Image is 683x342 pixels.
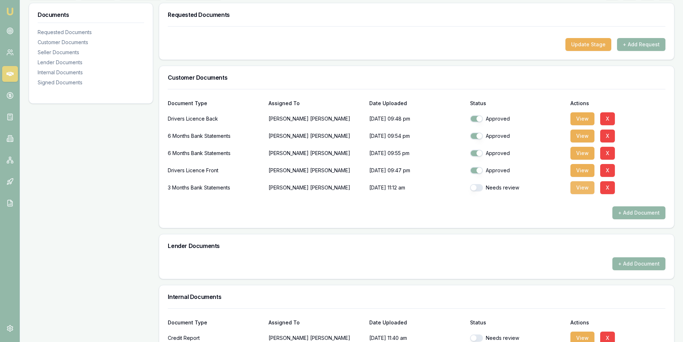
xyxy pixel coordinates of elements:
button: X [600,112,615,125]
div: Needs review [470,184,565,191]
div: Actions [570,320,665,325]
h3: Internal Documents [168,294,665,300]
div: Customer Documents [38,39,144,46]
div: Seller Documents [38,49,144,56]
button: + Add Document [612,206,665,219]
button: View [570,147,594,160]
div: Status [470,320,565,325]
div: 6 Months Bank Statements [168,146,263,160]
div: Drivers Licence Front [168,163,263,178]
div: Lender Documents [38,59,144,66]
div: 6 Months Bank Statements [168,129,263,143]
p: [PERSON_NAME] [PERSON_NAME] [269,146,364,160]
div: Document Type [168,320,263,325]
button: View [570,130,594,142]
div: Actions [570,101,665,106]
div: Assigned To [269,101,364,106]
p: [PERSON_NAME] [PERSON_NAME] [269,163,364,178]
h3: Documents [38,12,144,18]
button: X [600,164,615,177]
button: View [570,164,594,177]
div: Needs review [470,334,565,342]
button: X [600,181,615,194]
img: emu-icon-u.png [6,7,14,16]
button: View [570,181,594,194]
button: X [600,130,615,142]
div: Internal Documents [38,69,144,76]
p: [PERSON_NAME] [PERSON_NAME] [269,112,364,126]
p: [DATE] 09:55 pm [369,146,464,160]
h3: Requested Documents [168,12,665,18]
p: [DATE] 11:12 am [369,181,464,195]
div: Approved [470,167,565,174]
p: [PERSON_NAME] [PERSON_NAME] [269,181,364,195]
div: Date Uploaded [369,320,464,325]
button: + Add Request [617,38,665,51]
div: 3 Months Bank Statements [168,181,263,195]
div: Document Type [168,101,263,106]
div: Requested Documents [38,29,144,36]
div: Approved [470,115,565,122]
div: Signed Documents [38,79,144,86]
div: Approved [470,150,565,157]
p: [DATE] 09:47 pm [369,163,464,178]
button: Update Stage [565,38,611,51]
p: [PERSON_NAME] [PERSON_NAME] [269,129,364,143]
p: [DATE] 09:54 pm [369,129,464,143]
div: Assigned To [269,320,364,325]
div: Status [470,101,565,106]
button: + Add Document [612,257,665,270]
button: View [570,112,594,125]
div: Approved [470,132,565,140]
div: Drivers Licence Back [168,112,263,126]
p: [DATE] 09:48 pm [369,112,464,126]
h3: Lender Documents [168,243,665,249]
div: Date Uploaded [369,101,464,106]
button: X [600,147,615,160]
h3: Customer Documents [168,75,665,80]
